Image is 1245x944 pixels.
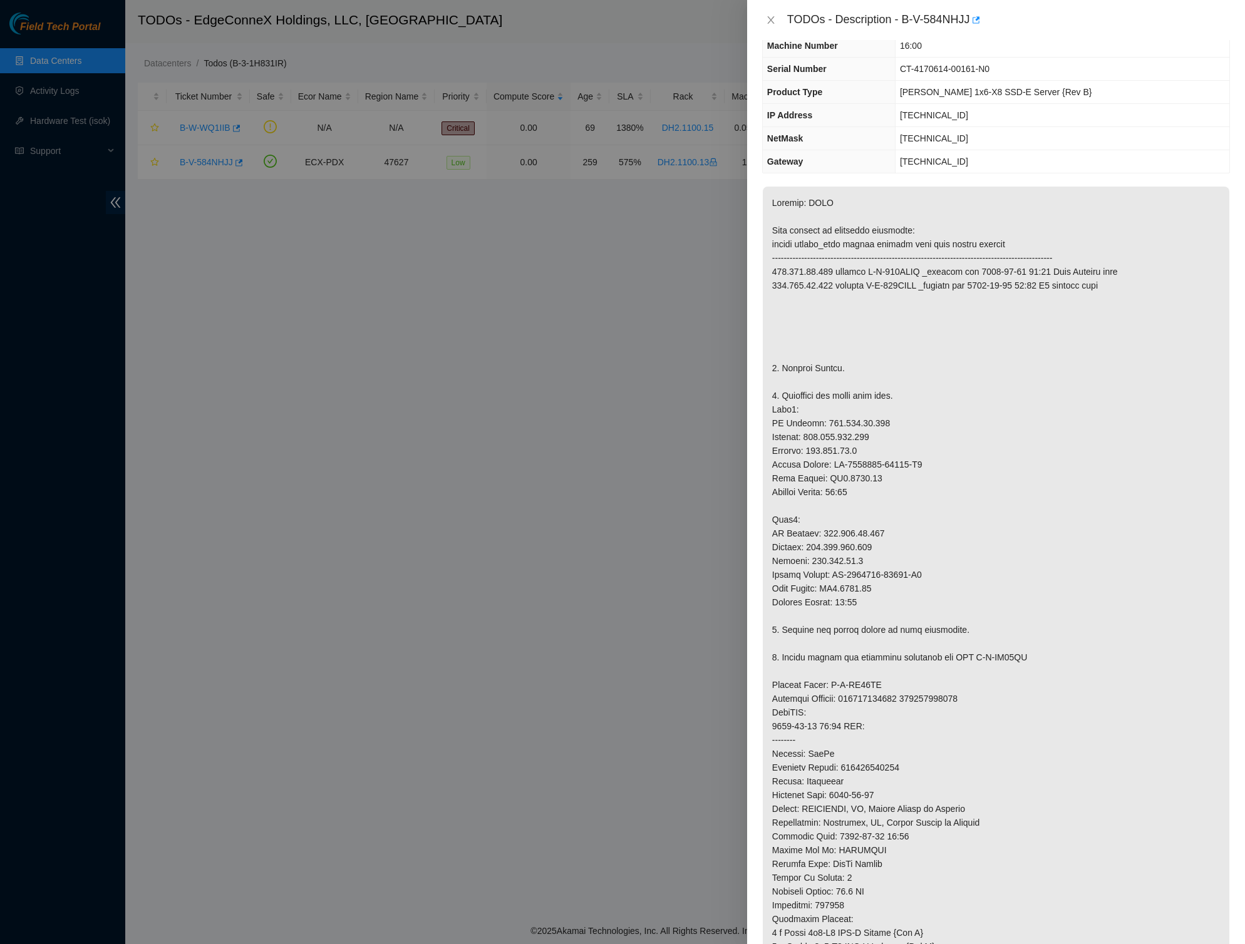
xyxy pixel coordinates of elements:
span: Gateway [767,156,803,167]
span: 16:00 [900,41,922,51]
span: [TECHNICAL_ID] [900,133,968,143]
div: TODOs - Description - B-V-584NHJJ [787,10,1230,30]
span: Machine Number [767,41,838,51]
span: NetMask [767,133,803,143]
span: Product Type [767,87,822,97]
button: Close [762,14,780,26]
span: Serial Number [767,64,827,74]
span: close [766,15,776,25]
span: [TECHNICAL_ID] [900,110,968,120]
span: [PERSON_NAME] 1x6-X8 SSD-E Server {Rev B} [900,87,1092,97]
span: CT-4170614-00161-N0 [900,64,989,74]
span: IP Address [767,110,812,120]
span: [TECHNICAL_ID] [900,156,968,167]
